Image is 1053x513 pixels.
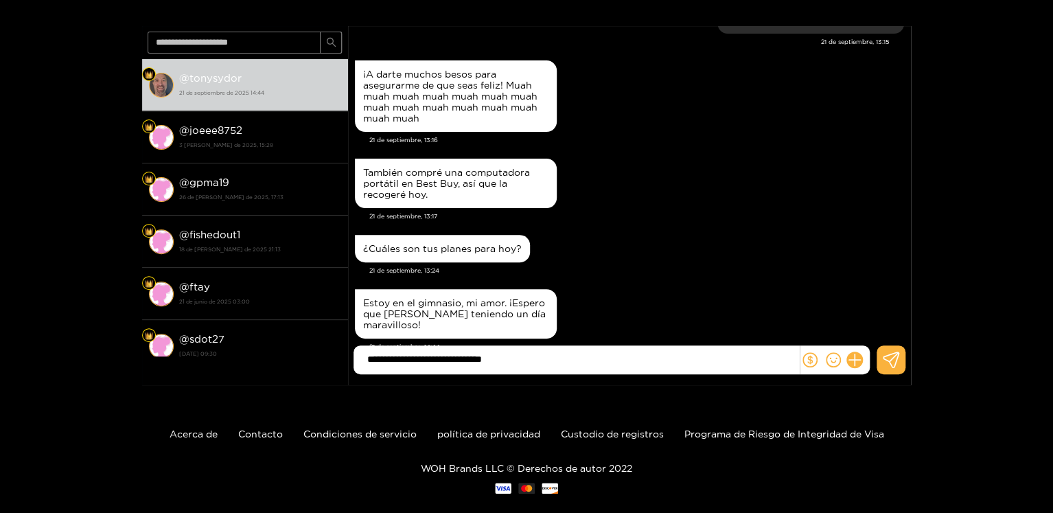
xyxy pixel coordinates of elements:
font: 21 de septiembre, 13:24 [369,267,439,274]
img: Nivel de ventilador [145,175,153,183]
font: joeee8752 [189,124,242,136]
img: Nivel de ventilador [145,332,153,340]
div: 21 de septiembre, 14:44 [355,289,557,339]
font: 21 de septiembre, 13:16 [369,137,438,144]
img: Nivel de ventilador [145,71,153,79]
img: Nivel de ventilador [145,123,153,131]
font: Estoy en el gimnasio, mi amor. ¡Espero que [PERSON_NAME] teniendo un día maravilloso! [363,297,546,330]
font: WOH Brands LLC © Derechos de autor 2022 [421,463,632,473]
font: 21 de junio de 2025 03:00 [179,299,250,304]
button: buscar [320,32,342,54]
font: [DATE] 09:30 [179,351,217,356]
img: Nivel de ventilador [145,280,153,288]
font: También compré una computadora portátil en Best Buy, así que la recogeré hoy. [363,167,530,199]
img: conversación [149,229,174,254]
img: conversación [149,282,174,306]
span: dólar [802,352,818,367]
font: ¿Cuáles son tus planes para hoy? [363,243,522,253]
img: conversación [149,177,174,202]
font: 21 de septiembre, 14:44 [369,343,440,350]
font: 21 de septiembre, 13:15 [821,38,890,45]
button: dólar [800,350,820,370]
div: 21 de septiembre, 13:17 [355,159,557,208]
a: Contacto [238,429,283,439]
div: 21 de septiembre, 13:24 [355,235,530,262]
a: Condiciones de servicio [303,429,417,439]
img: Nivel de ventilador [145,227,153,236]
font: 21 de septiembre, 13:17 [369,213,437,220]
img: conversación [149,125,174,150]
font: 3 [PERSON_NAME] de 2025, 15:28 [179,142,273,148]
font: @ftay [179,281,210,293]
font: 26 de [PERSON_NAME] de 2025, 17:13 [179,194,283,200]
font: @ [179,229,189,240]
font: 21 de septiembre de 2025 14:44 [179,90,264,95]
font: gpma19 [189,176,229,188]
font: @ [179,333,189,345]
font: @ [179,124,189,136]
span: sonrisa [826,352,841,367]
img: conversación [149,334,174,358]
img: conversación [149,73,174,98]
font: 18 de [PERSON_NAME] de 2025 21:13 [179,247,281,252]
font: ¡A darte muchos besos para asegurarme de que seas feliz! Muah muah muah muah muah muah muah muah ... [363,69,537,123]
font: @ [179,176,189,188]
font: @tonysydor [179,72,242,84]
a: Custodio de registros [561,429,664,439]
a: política de privacidad [437,429,540,439]
span: buscar [326,37,336,49]
font: sdot27 [189,333,224,345]
font: fishedout1 [189,229,240,240]
a: Programa de Riesgo de Integridad de Visa [684,429,884,439]
a: Acerca de [170,429,218,439]
div: 21 de septiembre, 13:16 [355,60,557,132]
